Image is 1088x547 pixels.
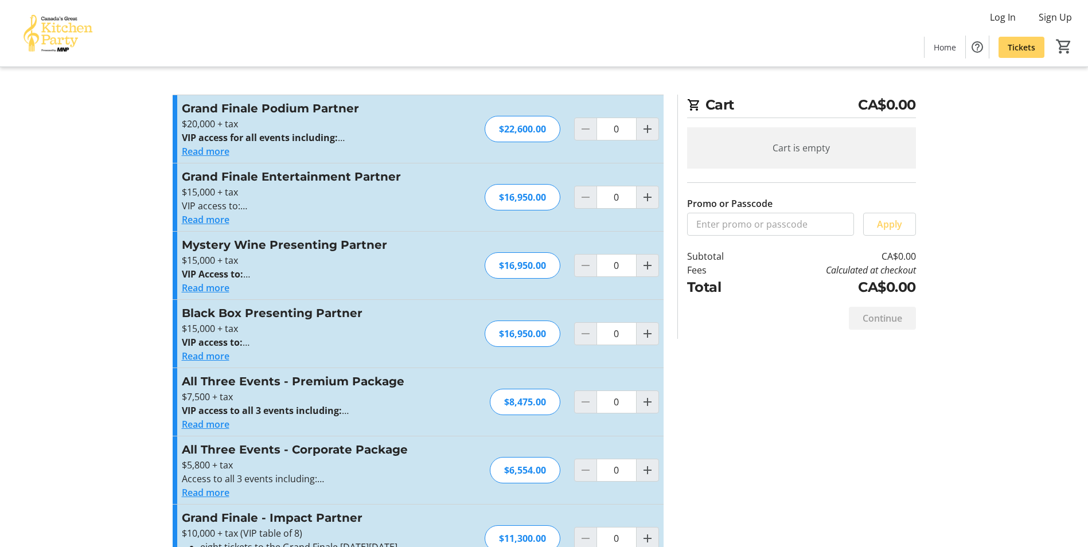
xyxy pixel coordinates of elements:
input: Enter promo or passcode [687,213,854,236]
button: Increment by one [637,323,658,345]
h3: Mystery Wine Presenting Partner [182,236,432,253]
label: Promo or Passcode [687,197,773,210]
p: $10,000 + tax (VIP table of 8) [182,526,432,540]
span: Home [934,41,956,53]
p: $15,000 + tax [182,322,432,335]
input: Mystery Wine Presenting Partner Quantity [596,254,637,277]
h3: Black Box Presenting Partner [182,304,432,322]
span: Log In [990,10,1016,24]
button: Apply [863,213,916,236]
p: Access to all 3 events including: [182,472,432,486]
strong: VIP access to: [182,336,249,349]
strong: VIP access for all events including: [182,131,345,144]
p: $15,000 + tax [182,185,432,199]
div: $16,950.00 [485,321,560,347]
p: $7,500 + tax [182,390,432,404]
button: Read more [182,281,229,295]
button: Increment by one [637,255,658,276]
div: $22,600.00 [485,116,560,142]
button: Increment by one [637,459,658,481]
div: Cart is empty [687,127,916,169]
div: $16,950.00 [485,252,560,279]
input: Black Box Presenting Partner Quantity [596,322,637,345]
td: Subtotal [687,249,754,263]
button: Increment by one [637,186,658,208]
h2: Cart [687,95,916,118]
td: Fees [687,263,754,277]
a: Home [925,37,965,58]
h3: All Three Events - Corporate Package [182,441,432,458]
button: Sign Up [1029,8,1081,26]
input: All Three Events - Corporate Package Quantity [596,459,637,482]
td: Total [687,277,754,298]
h3: Grand Finale Podium Partner [182,100,432,117]
span: Apply [877,217,902,231]
p: $15,000 + tax [182,253,432,267]
button: Read more [182,417,229,431]
input: Grand Finale Podium Partner Quantity [596,118,637,140]
strong: VIP Access to: [182,268,250,280]
span: CA$0.00 [858,95,916,115]
button: Increment by one [637,391,658,413]
button: Read more [182,213,229,226]
button: Cart [1054,36,1074,57]
span: Sign Up [1039,10,1072,24]
td: Calculated at checkout [753,263,915,277]
h3: Grand Finale - Impact Partner [182,509,432,526]
div: $6,554.00 [490,457,560,483]
button: Help [966,36,989,58]
h3: All Three Events - Premium Package [182,373,432,390]
p: $5,800 + tax [182,458,432,472]
button: Log In [981,8,1025,26]
input: All Three Events - Premium Package Quantity [596,390,637,413]
button: Read more [182,486,229,499]
button: Read more [182,349,229,363]
input: Grand Finale Entertainment Partner Quantity [596,186,637,209]
div: $8,475.00 [490,389,560,415]
td: CA$0.00 [753,277,915,298]
span: Tickets [1008,41,1035,53]
img: Canada’s Great Kitchen Party's Logo [7,5,109,62]
a: Tickets [999,37,1044,58]
p: $20,000 + tax [182,117,432,131]
button: Increment by one [637,118,658,140]
div: $16,950.00 [485,184,560,210]
td: CA$0.00 [753,249,915,263]
strong: VIP access to all 3 events including: [182,404,349,417]
button: Read more [182,144,229,158]
p: VIP access to: [182,199,432,213]
h3: Grand Finale Entertainment Partner [182,168,432,185]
